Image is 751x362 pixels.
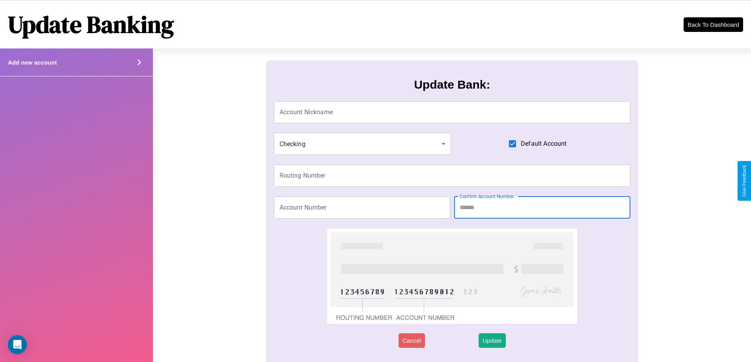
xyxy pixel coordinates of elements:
[399,333,425,348] button: Cancel
[327,228,577,324] img: check
[274,133,451,155] div: Checking
[8,59,57,66] h4: Add new account
[8,335,27,354] div: Open Intercom Messenger
[684,17,743,32] button: Back To Dashboard
[8,8,174,41] h1: Update Banking
[742,165,747,197] div: Give Feedback
[460,193,514,200] label: Confirm Account Number
[414,78,490,91] h3: Update Bank:
[521,139,567,149] span: Default Account
[479,333,505,348] button: Update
